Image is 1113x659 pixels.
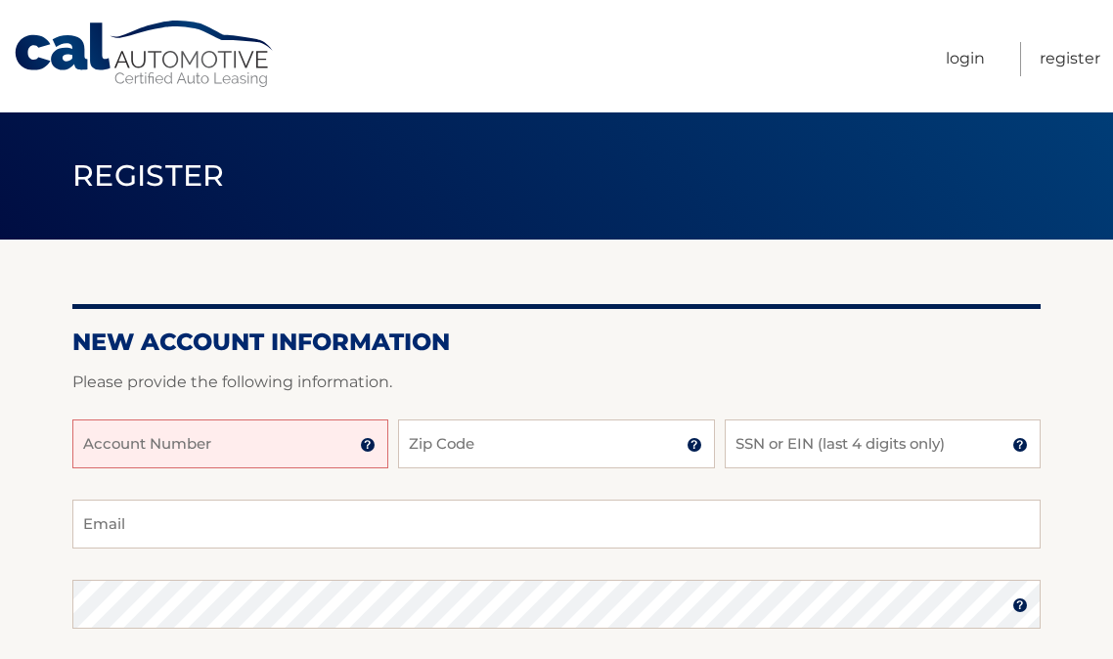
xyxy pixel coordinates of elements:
[72,328,1041,357] h2: New Account Information
[72,157,225,194] span: Register
[13,20,277,89] a: Cal Automotive
[1012,437,1028,453] img: tooltip.svg
[72,500,1041,549] input: Email
[398,419,714,468] input: Zip Code
[1040,42,1100,76] a: Register
[72,369,1041,396] p: Please provide the following information.
[725,419,1041,468] input: SSN or EIN (last 4 digits only)
[72,419,388,468] input: Account Number
[687,437,702,453] img: tooltip.svg
[946,42,985,76] a: Login
[360,437,376,453] img: tooltip.svg
[1012,597,1028,613] img: tooltip.svg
